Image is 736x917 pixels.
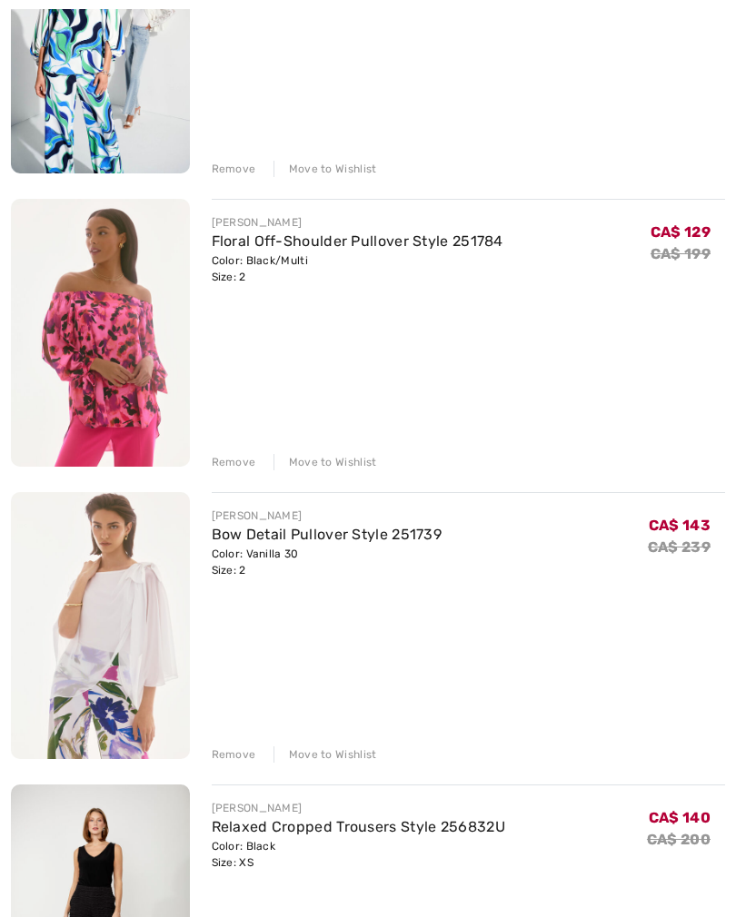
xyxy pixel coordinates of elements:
div: [PERSON_NAME] [212,800,505,816]
div: Remove [212,746,256,763]
s: CA$ 239 [648,538,711,556]
div: Color: Black/Multi Size: 2 [212,252,503,285]
span: CA$ 140 [649,809,711,826]
div: Move to Wishlist [274,454,377,470]
a: Floral Off-Shoulder Pullover Style 251784 [212,232,503,250]
span: CA$ 143 [649,517,711,534]
s: CA$ 200 [647,831,711,848]
div: [PERSON_NAME] [212,508,443,524]
div: Color: Vanilla 30 Size: 2 [212,546,443,578]
img: Bow Detail Pullover Style 251739 [11,492,190,759]
img: Floral Off-Shoulder Pullover Style 251784 [11,199,190,466]
span: CA$ 129 [651,223,711,241]
a: Bow Detail Pullover Style 251739 [212,526,443,543]
div: Remove [212,161,256,177]
div: Color: Black Size: XS [212,838,505,871]
div: [PERSON_NAME] [212,214,503,231]
div: Remove [212,454,256,470]
a: Relaxed Cropped Trousers Style 256832U [212,818,505,835]
s: CA$ 199 [651,245,711,262]
div: Move to Wishlist [274,161,377,177]
div: Move to Wishlist [274,746,377,763]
